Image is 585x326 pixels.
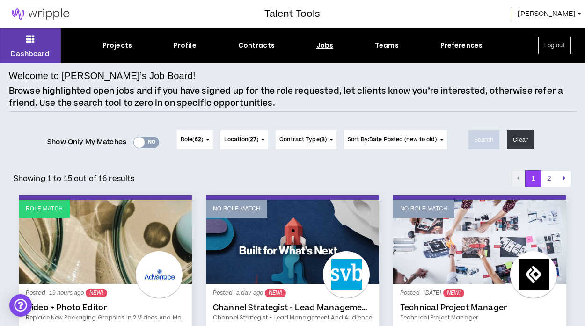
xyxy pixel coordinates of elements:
[11,49,50,59] p: Dashboard
[14,173,135,184] p: Showing 1 to 15 out of 16 results
[443,289,464,297] sup: NEW!
[224,136,258,144] span: Location ( )
[47,135,126,149] span: Show Only My Matches
[102,41,132,51] div: Projects
[250,136,256,144] span: 27
[322,136,325,144] span: 3
[19,200,192,284] a: Role Match
[375,41,399,51] div: Teams
[26,313,185,322] a: Replace new packaging graphics in 2 videos and make them look real:)
[213,313,372,322] a: Channel Strategist - Lead Management and Audience
[26,204,63,213] p: Role Match
[279,136,327,144] span: Contract Type ( )
[400,204,447,213] p: No Role Match
[541,170,557,187] button: 2
[238,41,275,51] div: Contracts
[177,130,213,149] button: Role(62)
[213,204,260,213] p: No Role Match
[400,289,559,297] p: Posted - [DATE]
[174,41,197,51] div: Profile
[507,130,534,149] button: Clear
[9,294,32,317] div: Open Intercom Messenger
[468,130,500,149] button: Search
[276,130,336,149] button: Contract Type(3)
[348,136,437,144] span: Sort By: Date Posted (new to old)
[525,170,541,187] button: 1
[213,303,372,312] a: Channel Strategist - Lead Management and Audience
[538,37,571,54] button: Log out
[9,85,577,109] p: Browse highlighted open jobs and if you have signed up for the role requested, let clients know y...
[511,170,571,187] nav: pagination
[400,303,559,312] a: Technical Project Manager
[195,136,201,144] span: 62
[26,303,185,312] a: Video + Photo Editor
[181,136,203,144] span: Role ( )
[264,7,320,21] h3: Talent Tools
[26,289,185,297] p: Posted - 19 hours ago
[344,130,447,149] button: Sort By:Date Posted (new to old)
[213,289,372,297] p: Posted - a day ago
[265,289,286,297] sup: NEW!
[440,41,483,51] div: Preferences
[518,9,576,19] span: [PERSON_NAME]
[400,313,559,322] a: Technical Project Manager
[393,200,566,284] a: No Role Match
[9,69,196,83] h4: Welcome to [PERSON_NAME]’s Job Board!
[220,130,268,149] button: Location(27)
[206,200,379,284] a: No Role Match
[86,289,107,297] sup: NEW!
